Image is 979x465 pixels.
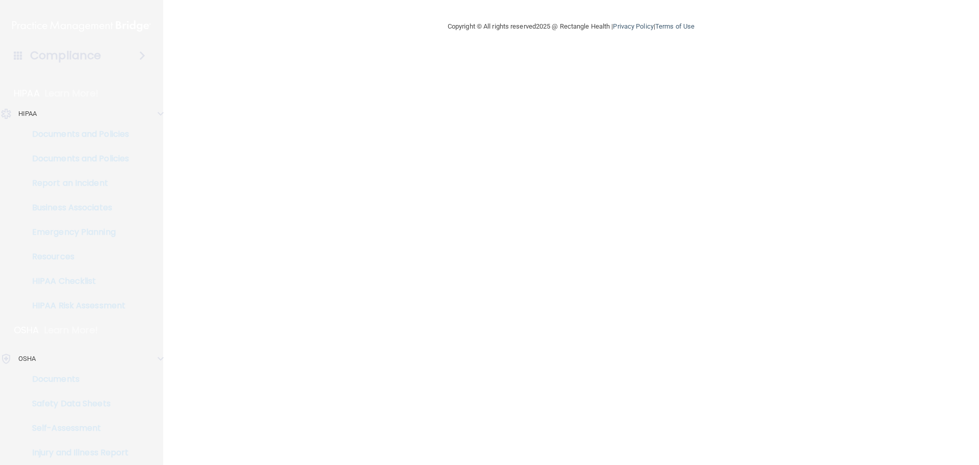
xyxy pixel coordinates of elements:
p: HIPAA [18,108,37,120]
p: Injury and Illness Report [7,448,146,458]
a: Privacy Policy [613,22,653,30]
p: Safety Data Sheets [7,399,146,409]
p: Emergency Planning [7,227,146,237]
p: Self-Assessment [7,423,146,433]
p: Learn More! [44,324,98,336]
p: Documents [7,374,146,384]
p: HIPAA Checklist [7,276,146,286]
h4: Compliance [30,48,101,63]
p: Documents and Policies [7,129,146,139]
a: Terms of Use [655,22,694,30]
p: Learn More! [45,87,99,100]
p: HIPAA [14,87,40,100]
img: PMB logo [12,16,151,36]
p: OSHA [14,324,39,336]
p: HIPAA Risk Assessment [7,301,146,311]
p: Report an Incident [7,178,146,188]
p: OSHA [18,353,36,365]
div: Copyright © All rights reserved 2025 @ Rectangle Health | | [385,10,757,43]
p: Documents and Policies [7,154,146,164]
p: Resources [7,252,146,262]
p: Business Associates [7,203,146,213]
